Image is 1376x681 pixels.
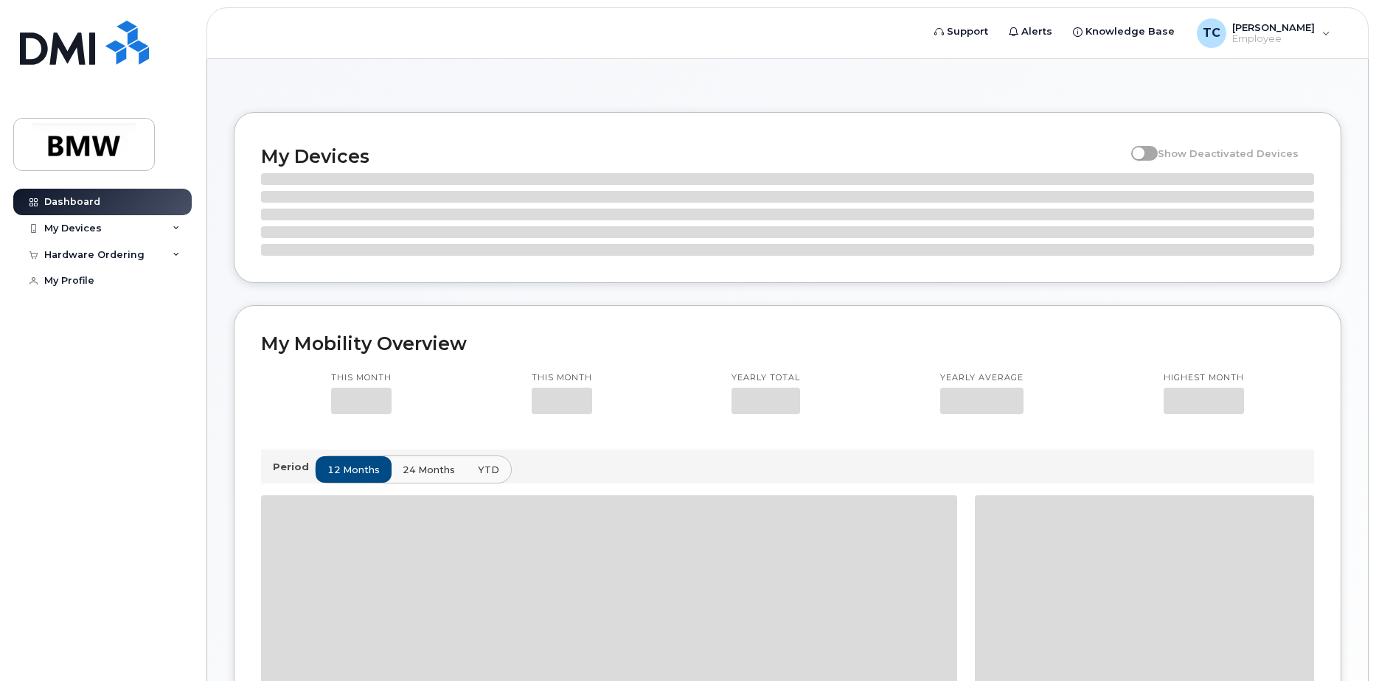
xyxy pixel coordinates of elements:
[1131,139,1143,151] input: Show Deactivated Devices
[1164,372,1244,384] p: Highest month
[1158,147,1299,159] span: Show Deactivated Devices
[403,463,455,477] span: 24 months
[478,463,499,477] span: YTD
[273,460,315,474] p: Period
[532,372,592,384] p: This month
[261,332,1314,355] h2: My Mobility Overview
[331,372,392,384] p: This month
[732,372,800,384] p: Yearly total
[261,145,1124,167] h2: My Devices
[940,372,1024,384] p: Yearly average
